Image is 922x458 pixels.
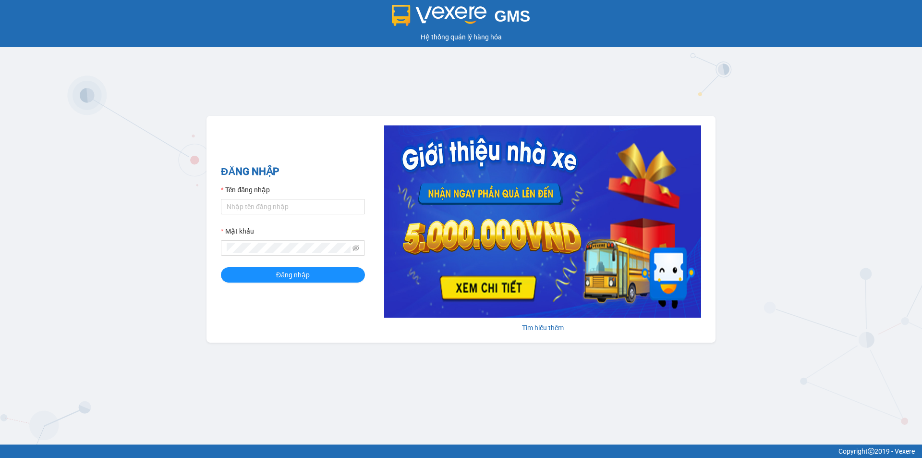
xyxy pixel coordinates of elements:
div: Tìm hiểu thêm [384,322,701,333]
div: Copyright 2019 - Vexere [7,446,915,457]
img: logo 2 [392,5,487,26]
h2: ĐĂNG NHẬP [221,164,365,180]
button: Đăng nhập [221,267,365,283]
span: GMS [494,7,530,25]
a: GMS [392,14,531,22]
label: Tên đăng nhập [221,185,270,195]
img: banner-0 [384,125,701,318]
span: copyright [868,448,874,455]
span: Đăng nhập [276,270,310,280]
div: Hệ thống quản lý hàng hóa [2,32,920,42]
input: Tên đăng nhập [221,199,365,214]
span: eye-invisible [352,245,359,251]
label: Mật khẩu [221,226,254,236]
input: Mật khẩu [227,243,351,253]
